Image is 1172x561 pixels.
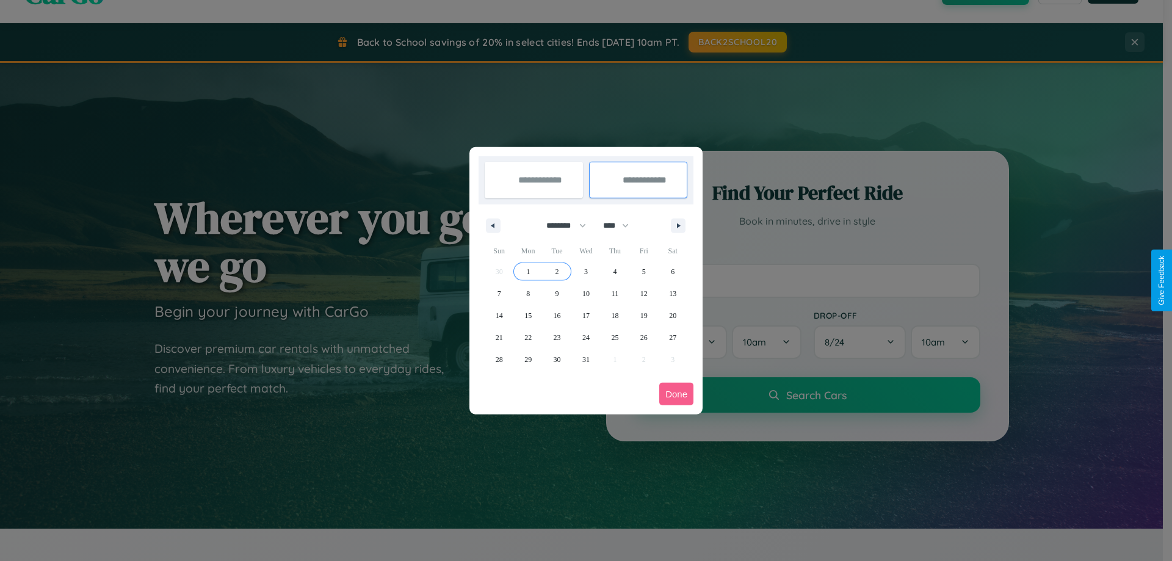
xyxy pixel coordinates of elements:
[613,261,617,283] span: 4
[513,305,542,327] button: 15
[659,261,687,283] button: 6
[659,241,687,261] span: Sat
[611,305,618,327] span: 18
[659,383,693,405] button: Done
[496,349,503,371] span: 28
[485,327,513,349] button: 21
[524,327,532,349] span: 22
[554,305,561,327] span: 16
[584,261,588,283] span: 3
[554,349,561,371] span: 30
[497,283,501,305] span: 7
[571,349,600,371] button: 31
[496,305,503,327] span: 14
[640,327,648,349] span: 26
[1157,256,1166,305] div: Give Feedback
[582,305,590,327] span: 17
[496,327,503,349] span: 21
[659,327,687,349] button: 27
[629,241,658,261] span: Fri
[642,261,646,283] span: 5
[669,305,676,327] span: 20
[524,349,532,371] span: 29
[513,241,542,261] span: Mon
[582,283,590,305] span: 10
[543,305,571,327] button: 16
[554,327,561,349] span: 23
[543,283,571,305] button: 9
[659,305,687,327] button: 20
[601,305,629,327] button: 18
[555,283,559,305] span: 9
[571,283,600,305] button: 10
[659,283,687,305] button: 13
[629,261,658,283] button: 5
[629,327,658,349] button: 26
[629,283,658,305] button: 12
[555,261,559,283] span: 2
[513,349,542,371] button: 29
[571,261,600,283] button: 3
[612,283,619,305] span: 11
[629,305,658,327] button: 19
[671,261,675,283] span: 6
[485,241,513,261] span: Sun
[513,261,542,283] button: 1
[571,327,600,349] button: 24
[582,327,590,349] span: 24
[601,261,629,283] button: 4
[513,283,542,305] button: 8
[601,327,629,349] button: 25
[543,349,571,371] button: 30
[640,305,648,327] span: 19
[601,283,629,305] button: 11
[524,305,532,327] span: 15
[611,327,618,349] span: 25
[640,283,648,305] span: 12
[571,305,600,327] button: 17
[513,327,542,349] button: 22
[526,283,530,305] span: 8
[582,349,590,371] span: 31
[601,241,629,261] span: Thu
[543,241,571,261] span: Tue
[669,283,676,305] span: 13
[485,283,513,305] button: 7
[571,241,600,261] span: Wed
[543,261,571,283] button: 2
[669,327,676,349] span: 27
[485,305,513,327] button: 14
[485,349,513,371] button: 28
[526,261,530,283] span: 1
[543,327,571,349] button: 23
